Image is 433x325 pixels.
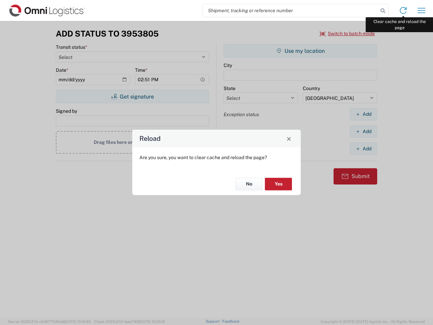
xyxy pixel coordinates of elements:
button: Yes [265,178,292,190]
p: Are you sure, you want to clear cache and reload the page? [139,154,294,160]
button: No [235,178,263,190]
h4: Reload [139,134,161,144]
button: Close [284,134,294,143]
input: Shipment, tracking or reference number [203,4,378,17]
